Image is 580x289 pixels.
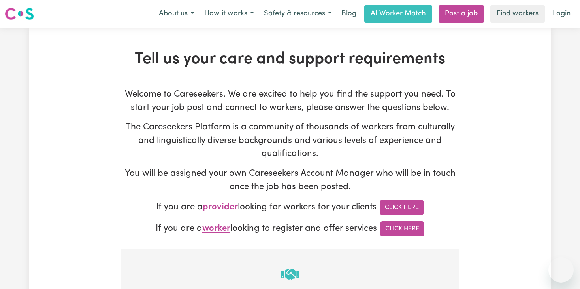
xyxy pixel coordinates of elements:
[121,200,459,215] p: If you are a looking for workers for your clients
[439,5,484,23] a: Post a job
[548,257,574,283] iframe: Button to launch messaging window
[380,200,424,215] a: Click Here
[121,221,459,236] p: If you are a looking to register and offer services
[121,167,459,194] p: You will be assigned your own Careseekers Account Manager who will be in touch once the job has b...
[199,6,259,22] button: How it works
[364,5,432,23] a: AI Worker Match
[259,6,337,22] button: Safety & resources
[548,5,575,23] a: Login
[121,50,459,69] h1: Tell us your care and support requirements
[5,5,34,23] a: Careseekers logo
[154,6,199,22] button: About us
[202,224,230,234] span: worker
[203,203,238,212] span: provider
[121,121,459,161] p: The Careseekers Platform is a community of thousands of workers from culturally and linguisticall...
[121,88,459,114] p: Welcome to Careseekers. We are excited to help you find the support you need. To start your job p...
[5,7,34,21] img: Careseekers logo
[337,5,361,23] a: Blog
[490,5,545,23] a: Find workers
[380,221,424,236] a: Click Here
